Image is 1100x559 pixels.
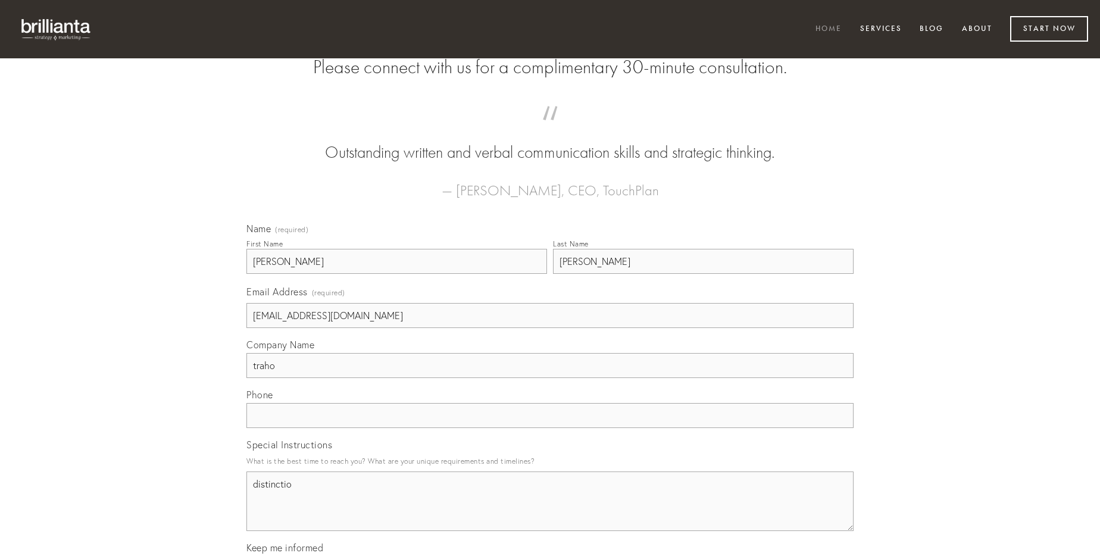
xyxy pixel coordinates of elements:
[246,453,854,469] p: What is the best time to reach you? What are your unique requirements and timelines?
[265,164,835,202] figcaption: — [PERSON_NAME], CEO, TouchPlan
[1010,16,1088,42] a: Start Now
[246,471,854,531] textarea: distinctio
[246,542,323,554] span: Keep me informed
[912,20,951,39] a: Blog
[246,286,308,298] span: Email Address
[312,285,345,301] span: (required)
[852,20,910,39] a: Services
[265,118,835,141] span: “
[553,239,589,248] div: Last Name
[246,223,271,235] span: Name
[954,20,1000,39] a: About
[246,56,854,79] h2: Please connect with us for a complimentary 30-minute consultation.
[246,239,283,248] div: First Name
[246,339,314,351] span: Company Name
[265,118,835,164] blockquote: Outstanding written and verbal communication skills and strategic thinking.
[808,20,849,39] a: Home
[246,439,332,451] span: Special Instructions
[275,226,308,233] span: (required)
[246,389,273,401] span: Phone
[12,12,101,46] img: brillianta - research, strategy, marketing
